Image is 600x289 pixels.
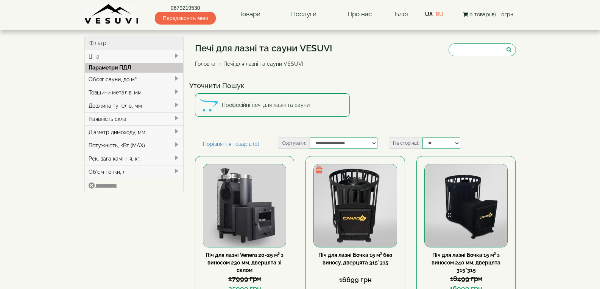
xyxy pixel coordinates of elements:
a: Порівняння товарів (0) [195,138,267,150]
div: Обсяг сауни, до м³ [85,73,184,86]
div: Фільтр [85,36,184,50]
li: Печі для лазні та сауни VESUVI [217,60,303,68]
label: На сторінці: [389,138,422,149]
a: Піч для лазні Venera 20-25 м³ з виносом 230 мм, дверцята зі склом [206,252,284,273]
div: Потужність, кВт (MAX) [85,139,184,152]
div: Діаметр димоходу, мм [85,125,184,139]
a: 0679219530 [155,4,216,12]
div: 18499 грн [424,274,508,284]
div: Рек. вага каміння, кг. [85,152,184,165]
img: Піч для лазні Бочка 15 м³ без виносу, дверцята 315*315 [314,164,396,247]
a: Піч для лазні Бочка 15 м³ з виносом 240 мм, дверцята 315*315 [432,252,500,273]
div: Параметри ПДЛ [85,63,184,73]
button: 0 товар(ів) - 0грн [461,10,516,19]
div: Довжина тунелю, мм [85,99,184,112]
img: Піч для лазні Бочка 15 м³ з виносом 240 мм, дверцята 315*315 [425,164,507,247]
img: gift [315,166,323,173]
a: RU [436,11,443,17]
img: Професійні печі для лазні та сауни [199,96,218,114]
div: Наявність скла [85,112,184,125]
div: 16699 грн [313,275,397,285]
a: Професійні печі для лазні та сауни Професійні печі для лазні та сауни [195,93,350,117]
a: Про нас [340,6,379,23]
div: 27999 грн [203,274,286,284]
a: UA [425,11,433,17]
img: Піч для лазні Venera 20-25 м³ з виносом 230 мм, дверцята зі склом [203,164,286,247]
h4: Уточнити Пошук [189,82,522,90]
h1: Печі для лазні та сауни VESUVI [195,43,332,53]
a: Блог [395,10,409,18]
a: Піч для лазні Бочка 15 м³ без виносу, дверцята 315*315 [318,252,392,266]
div: Ціна [85,50,184,63]
div: Товщини металів, мм [85,86,184,99]
span: Передзвоніть мені [155,12,216,25]
a: Головна [195,61,215,67]
label: Сортувати: [278,138,310,149]
img: Завод VESUVI [84,4,139,25]
span: 0 товар(ів) - 0грн [469,11,513,17]
div: Об'єм топки, л [85,165,184,178]
a: Товари [232,6,268,23]
a: Послуги [284,6,324,23]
